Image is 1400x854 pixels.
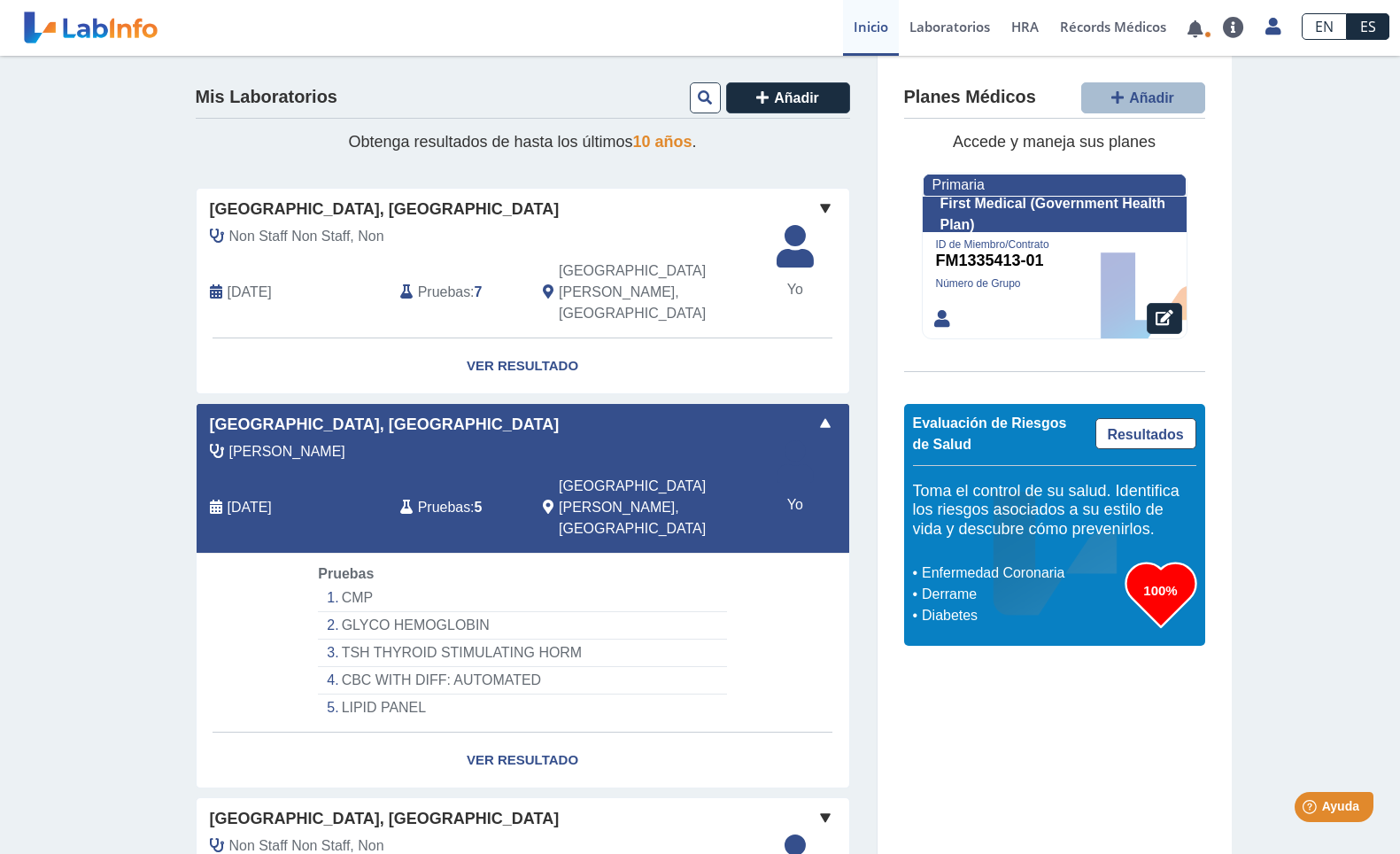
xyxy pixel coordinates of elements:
li: Enfermedad Coronaria [917,563,1125,584]
span: 2025-08-29 [228,282,272,303]
span: Accede y maneja sus planes [953,133,1156,151]
button: Añadir [1081,82,1205,113]
span: Añadir [1129,90,1174,105]
li: TSH THYROID STIMULATING HORM [318,640,726,667]
b: 5 [475,500,483,515]
a: EN [1302,13,1347,40]
span: Non Staff Non Staff, Non [229,226,384,247]
span: Yo [766,494,824,516]
span: Pruebas [318,566,374,581]
span: Añadir [774,90,819,105]
span: 2025-06-02 [228,497,272,518]
a: ES [1347,13,1389,40]
a: Ver Resultado [197,733,849,788]
li: Diabetes [917,605,1125,626]
span: [GEOGRAPHIC_DATA], [GEOGRAPHIC_DATA] [210,413,560,437]
a: Resultados [1095,418,1196,449]
span: Torres Gonzalez, Karen [229,441,345,462]
button: Añadir [726,82,850,113]
span: [GEOGRAPHIC_DATA], [GEOGRAPHIC_DATA] [210,198,560,221]
h4: Mis Laboratorios [196,87,337,108]
span: San Juan, PR [559,260,754,324]
h5: Toma el control de su salud. Identifica los riesgos asociados a su estilo de vida y descubre cómo... [913,482,1196,540]
span: [GEOGRAPHIC_DATA], [GEOGRAPHIC_DATA] [210,807,560,831]
span: Obtenga resultados de hasta los últimos . [348,133,696,151]
span: Evaluación de Riesgos de Salud [913,415,1067,452]
span: Pruebas [418,497,470,518]
span: 10 años [633,133,692,151]
h4: Planes Médicos [904,87,1036,108]
iframe: Help widget launcher [1242,785,1381,835]
h3: 100% [1125,579,1196,602]
span: HRA [1011,18,1039,35]
div: : [387,476,530,540]
b: 7 [475,284,483,299]
li: GLYCO HEMOGLOBIN [318,612,726,640]
li: CBC WITH DIFF: AUTOMATED [318,667,726,695]
a: Ver Resultado [197,338,849,394]
li: Derrame [917,584,1125,605]
span: San Juan, PR [559,476,754,540]
li: CMP [318,585,726,612]
div: : [387,260,530,324]
span: Yo [766,279,824,300]
span: Pruebas [418,282,470,303]
li: LIPID PANEL [318,695,726,721]
span: Primaria [932,177,985,192]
